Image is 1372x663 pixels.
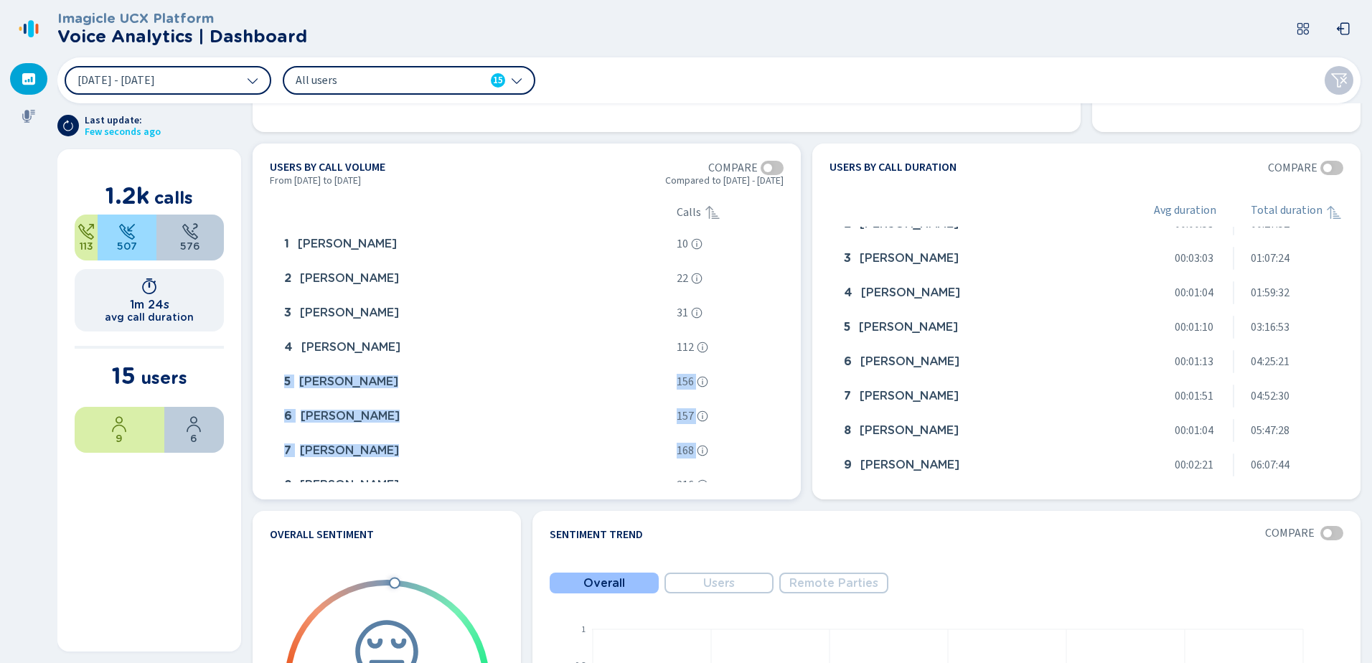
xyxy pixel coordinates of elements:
[1175,286,1213,299] span: 00:01:04
[838,382,1118,410] div: Yaniz Santana
[247,75,258,86] svg: chevron-down
[1251,252,1289,265] span: 01:07:24
[75,215,98,260] div: 9.45%
[664,573,774,593] button: Users
[493,73,503,88] span: 15
[838,313,1118,342] div: Maria Logan
[301,341,400,354] span: [PERSON_NAME]
[1268,161,1317,174] span: Compare
[583,577,625,590] span: Overall
[10,100,47,132] div: Recordings
[697,376,708,387] svg: info-circle
[581,624,586,636] text: 1
[1325,66,1353,95] button: Clear filters
[1251,204,1322,221] span: Total duration
[300,444,399,457] span: [PERSON_NAME]
[691,307,703,319] svg: info-circle
[838,451,1118,479] div: Barbara Price
[550,528,643,541] h4: Sentiment Trend
[1175,390,1213,403] span: 00:01:51
[665,175,784,192] span: Compared to [DATE] - [DATE]
[704,204,721,221] div: Sorted ascending, click to sort descending
[1175,252,1213,265] span: 00:03:03
[180,240,200,252] span: 576
[861,286,960,299] span: [PERSON_NAME]
[860,390,959,403] span: [PERSON_NAME]
[190,433,197,444] span: 6
[838,244,1118,273] div: Samuel Sampman
[164,407,224,453] div: 40%
[278,436,671,465] div: Maria Logan
[111,415,128,433] svg: user-profile
[284,272,291,285] span: 2
[677,341,694,354] span: 112
[1251,355,1289,368] span: 04:25:21
[844,390,851,403] span: 7
[838,416,1118,445] div: Clarence Brown
[697,410,708,422] svg: info-circle
[1251,204,1343,221] div: Total duration
[284,444,291,457] span: 7
[1175,217,1213,230] span: 00:00:53
[844,321,850,334] span: 5
[677,306,688,319] span: 31
[691,273,703,284] svg: info-circle
[1251,321,1289,334] span: 03:16:53
[300,479,399,492] span: [PERSON_NAME]
[844,459,852,471] span: 9
[112,362,136,390] span: 15
[278,230,671,258] div: Michael Kowarko
[1265,527,1315,540] span: Compare
[697,479,708,491] svg: info-circle
[703,577,735,590] span: Users
[779,573,888,593] button: Remote Parties
[270,175,361,192] span: From [DATE] to [DATE]
[708,161,758,174] span: Compare
[130,298,169,311] h1: 1m 24s
[677,272,688,285] span: 22
[57,27,307,47] h2: Voice Analytics | Dashboard
[677,444,694,457] span: 168
[301,410,400,423] span: [PERSON_NAME]
[1325,204,1343,221] svg: sortAscending
[278,402,671,431] div: Yaniz Santana
[75,407,164,453] div: 60%
[677,204,784,221] div: Calls
[1175,321,1213,334] span: 00:01:10
[1175,459,1213,471] span: 00:02:21
[789,577,878,590] span: Remote Parties
[844,424,851,437] span: 8
[300,306,399,319] span: [PERSON_NAME]
[677,479,694,492] span: 216
[1330,72,1348,89] svg: funnel-disabled
[270,161,385,175] h4: Users by call volume
[22,109,36,123] svg: mic-fill
[1175,355,1213,368] span: 00:01:13
[141,367,187,388] span: users
[284,238,289,250] span: 1
[860,252,959,265] span: [PERSON_NAME]
[284,341,293,354] span: 4
[22,72,36,86] svg: dashboard-filled
[1251,217,1289,230] span: 00:27:52
[299,375,398,388] span: [PERSON_NAME]
[270,528,374,541] h4: Overall Sentiment
[80,240,93,252] span: 113
[860,459,959,471] span: [PERSON_NAME]
[284,410,292,423] span: 6
[300,272,399,285] span: [PERSON_NAME]
[278,333,671,362] div: Amanda Vaughan
[98,215,156,260] div: 42.39%
[1154,204,1216,221] span: Avg duration
[57,11,307,27] h3: Imagicle UCX Platform
[860,355,959,368] span: [PERSON_NAME]
[85,115,161,126] span: Last update:
[154,187,193,208] span: calls
[677,238,688,250] span: 10
[85,126,161,138] span: Few seconds ago
[1251,390,1289,403] span: 04:52:30
[278,471,671,499] div: Alondra Morales
[677,375,694,388] span: 156
[1251,286,1289,299] span: 01:59:32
